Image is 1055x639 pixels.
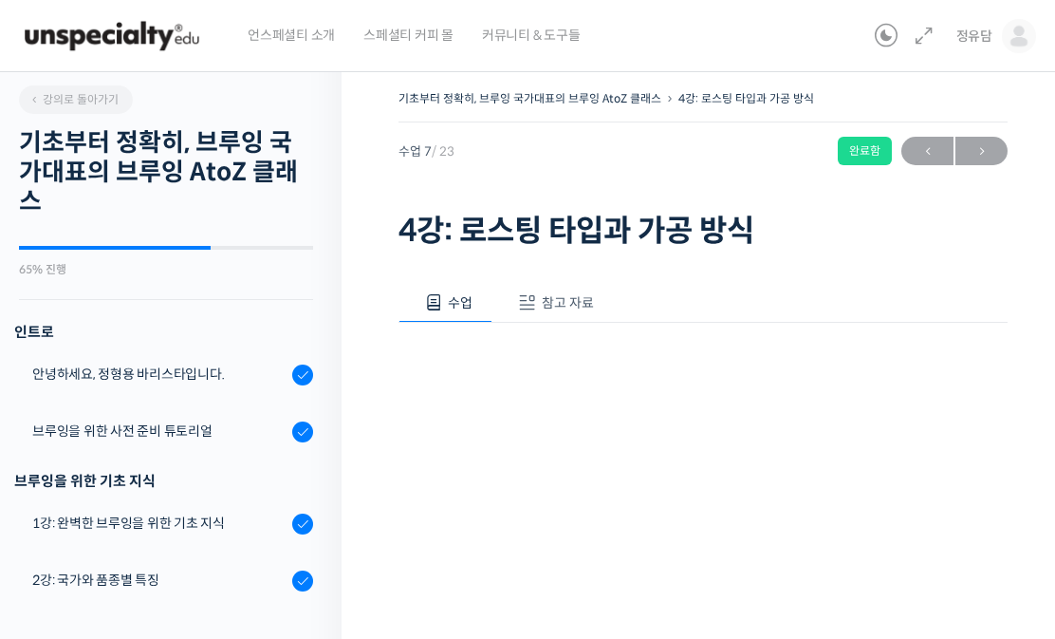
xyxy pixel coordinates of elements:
[32,421,287,442] div: 브루잉을 위한 사전 준비 튜토리얼
[32,513,287,534] div: 1강: 완벽한 브루잉을 위한 기초 지식
[19,85,133,114] a: 강의로 돌아가기
[542,294,594,311] span: 참고 자료
[955,139,1008,164] span: →
[14,468,313,494] div: 브루잉을 위한 기초 지식
[398,213,1008,249] h1: 4강: 로스팅 타입과 가공 방식
[398,145,454,158] span: 수업 7
[432,143,454,160] span: / 23
[28,92,119,106] span: 강의로 돌아가기
[901,137,953,165] a: ←이전
[956,28,992,45] span: 정유담
[838,137,892,165] div: 완료함
[448,294,472,311] span: 수업
[398,91,661,105] a: 기초부터 정확히, 브루잉 국가대표의 브루잉 AtoZ 클래스
[19,128,313,217] h2: 기초부터 정확히, 브루잉 국가대표의 브루잉 AtoZ 클래스
[32,570,287,591] div: 2강: 국가와 품종별 특징
[19,264,313,275] div: 65% 진행
[955,137,1008,165] a: 다음→
[14,319,313,345] h3: 인트로
[678,91,814,105] a: 4강: 로스팅 타입과 가공 방식
[32,364,287,385] div: 안녕하세요, 정형용 바리스타입니다.
[901,139,953,164] span: ←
